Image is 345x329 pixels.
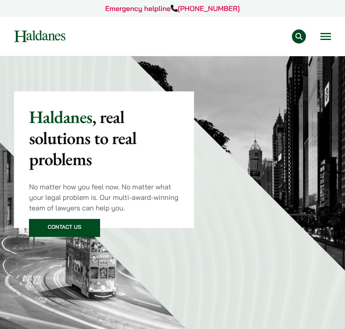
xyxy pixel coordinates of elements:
[29,181,179,213] p: No matter how you feel now. No matter what your legal problem is. Our multi-award-winning team of...
[105,4,240,13] a: Emergency helpline[PHONE_NUMBER]
[29,106,179,170] p: Haldanes
[29,105,137,170] mark: , real solutions to real problems
[29,219,100,237] a: Contact Us
[320,33,331,40] button: Open menu
[14,30,65,42] img: Logo of Haldanes
[292,29,306,43] button: Search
